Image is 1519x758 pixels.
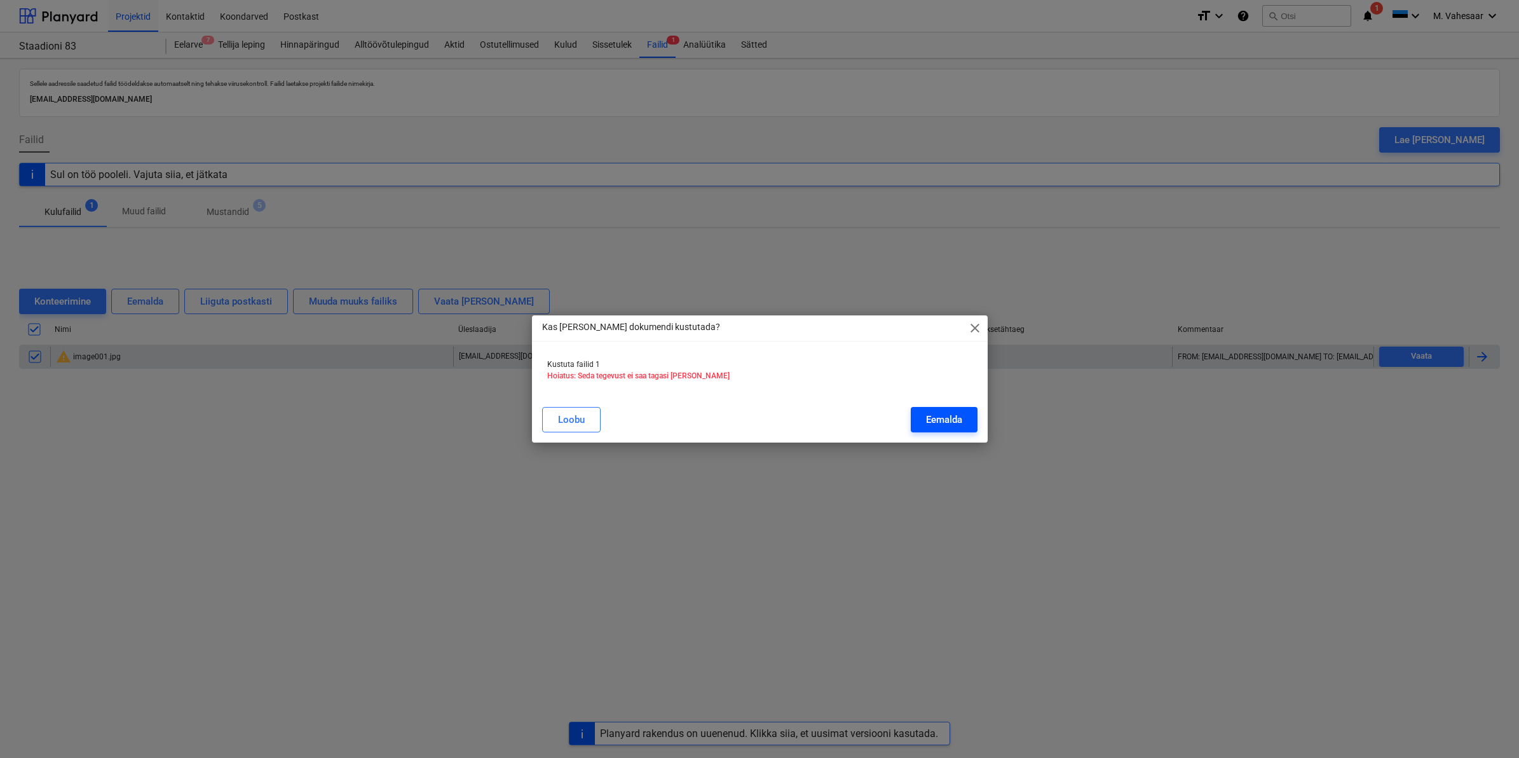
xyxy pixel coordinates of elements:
button: Eemalda [911,407,977,432]
div: Eemalda [926,411,962,428]
span: close [967,320,983,336]
p: Hoiatus: Seda tegevust ei saa tagasi [PERSON_NAME] [547,371,972,382]
button: Loobu [542,407,601,432]
div: Loobu [558,411,585,428]
p: Kas [PERSON_NAME] dokumendi kustutada? [542,320,720,334]
p: Kustuta failid 1 [547,359,972,370]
